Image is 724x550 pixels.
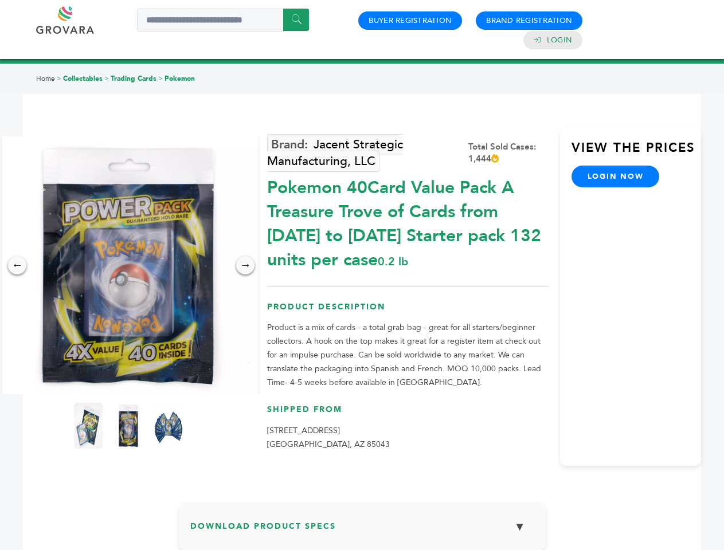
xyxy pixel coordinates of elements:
div: Total Sold Cases: 1,444 [468,141,549,165]
div: → [236,256,255,274]
a: Login [547,35,572,45]
button: ▼ [506,514,534,539]
img: Pokemon 40-Card Value Pack – A Treasure Trove of Cards from 1996 to 2024 - Starter pack! 132 unit... [114,403,143,449]
a: Brand Registration [486,15,572,26]
a: login now [572,166,660,187]
img: Pokemon 40-Card Value Pack – A Treasure Trove of Cards from 1996 to 2024 - Starter pack! 132 unit... [154,403,183,449]
span: 0.2 lb [378,254,408,269]
div: Pokemon 40Card Value Pack A Treasure Trove of Cards from [DATE] to [DATE] Starter pack 132 units ... [267,170,549,272]
p: Product is a mix of cards - a total grab bag - great for all starters/beginner collectors. A hook... [267,321,549,390]
h3: Product Description [267,301,549,321]
h3: View the Prices [572,139,701,166]
img: Pokemon 40-Card Value Pack – A Treasure Trove of Cards from 1996 to 2024 - Starter pack! 132 unit... [74,403,103,449]
a: Jacent Strategic Manufacturing, LLC [267,134,403,172]
p: [STREET_ADDRESS] [GEOGRAPHIC_DATA], AZ 85043 [267,424,549,451]
span: > [158,74,163,83]
a: Collectables [63,74,103,83]
span: > [57,74,61,83]
h3: Download Product Specs [190,514,534,548]
span: > [104,74,109,83]
h3: Shipped From [267,404,549,424]
a: Trading Cards [111,74,156,83]
a: Buyer Registration [369,15,452,26]
input: Search a product or brand... [137,9,309,32]
a: Pokemon [165,74,195,83]
a: Home [36,74,55,83]
div: ← [8,256,26,274]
